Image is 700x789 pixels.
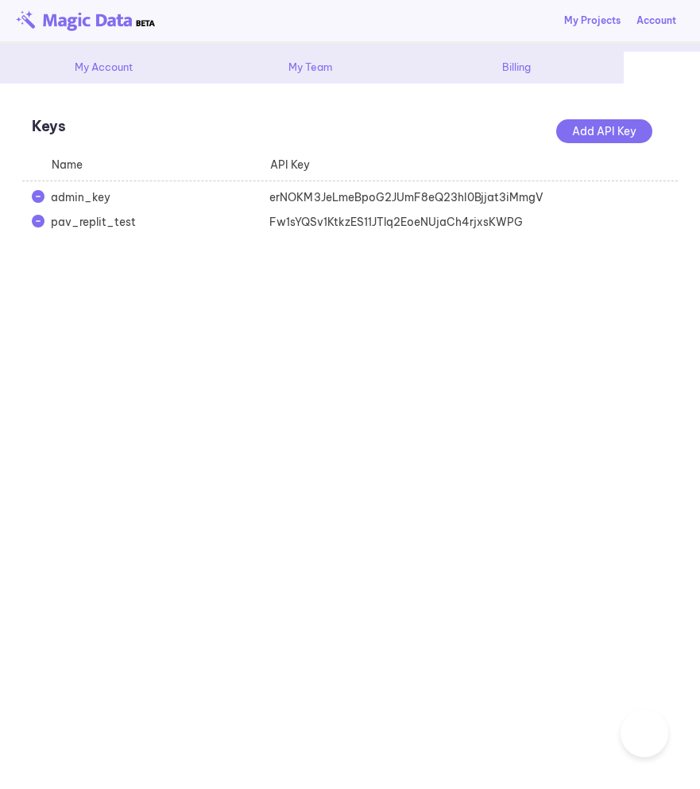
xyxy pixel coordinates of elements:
[16,10,155,31] img: beta-logo.png
[417,52,616,84] div: Billing
[260,189,478,205] div: erNOKM3JeLmeBpoG2JUmF8eQ23hI0Bjjat3iMmgV
[41,214,260,230] div: pav_replit_test
[4,52,203,84] div: My Account
[260,214,478,230] div: Fw1sYQSv1KtkzES11JTlq2EoeNUjaCh4rjxsKWPG
[241,157,459,173] div: API Key
[32,115,668,137] p: Keys
[41,189,260,205] div: admin_key
[564,14,621,28] a: My Projects
[22,157,241,173] div: Name
[211,52,409,84] div: My Team
[556,119,652,143] div: Add API Key
[621,709,668,757] iframe: Toggle Customer Support
[636,14,676,28] div: Account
